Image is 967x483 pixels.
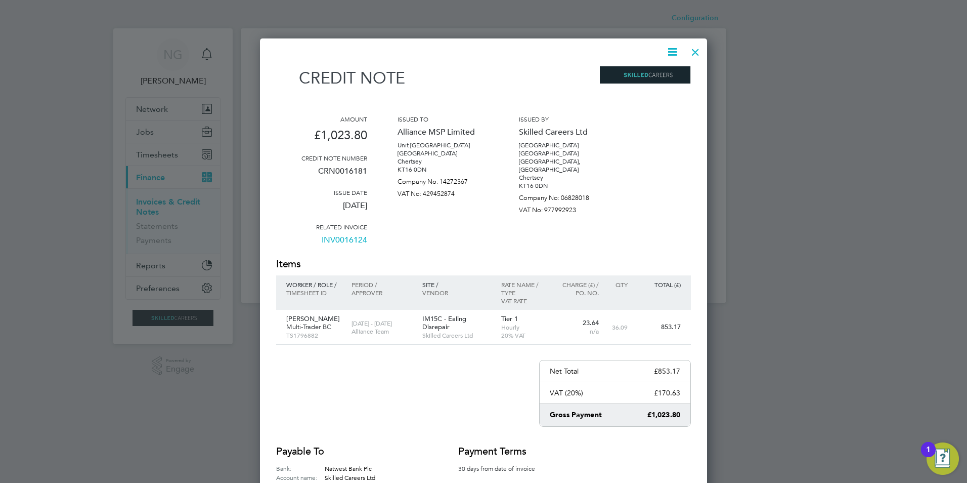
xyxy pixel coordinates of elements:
[519,157,610,174] p: [GEOGRAPHIC_DATA], [GEOGRAPHIC_DATA]
[276,188,367,196] h3: Issue date
[276,223,367,231] h3: Related invoice
[398,115,489,123] h3: Issued to
[501,280,545,297] p: Rate name / type
[927,442,959,475] button: Open Resource Center, 1 new notification
[600,66,691,84] img: skilledcareers-logo-remittance.png
[276,162,367,188] p: CRN0016181
[325,473,375,481] span: Skilled Careers Ltd
[458,445,549,459] h2: Payment terms
[276,196,367,223] p: [DATE]
[458,464,549,473] p: 30 days from date of invoice
[519,182,610,190] p: KT16 0DN
[422,331,491,339] p: Skilled Careers Ltd
[276,473,325,482] label: Account name:
[422,289,491,297] p: Vendor
[609,280,628,289] p: QTY
[550,388,583,397] p: VAT (20%)
[501,331,545,339] p: 20% VAT
[638,323,681,331] p: 853.17
[519,141,610,157] p: [GEOGRAPHIC_DATA] [GEOGRAPHIC_DATA]
[398,166,489,174] p: KT16 0DN
[638,280,681,289] p: Total (£)
[398,157,489,166] p: Chertsey
[519,202,610,214] p: VAT No: 977992923
[501,297,545,305] p: VAT rate
[276,464,325,473] label: Bank:
[286,289,341,297] p: Timesheet ID
[351,327,412,335] p: Alliance Team
[398,123,489,141] p: Alliance MSP Limited
[422,315,491,331] p: IM15C - Ealing Disrepair
[351,319,412,327] p: [DATE] - [DATE]
[351,289,412,297] p: Approver
[519,123,610,141] p: Skilled Careers Ltd
[286,331,341,339] p: TS1796882
[519,190,610,202] p: Company No: 06828018
[276,257,691,271] h2: Items
[276,123,367,154] p: £1,023.80
[398,174,489,186] p: Company No: 14272367
[519,115,610,123] h3: Issued by
[422,280,491,289] p: Site /
[286,280,341,289] p: Worker / Role /
[398,186,489,198] p: VAT No: 429452874
[398,149,489,157] p: [GEOGRAPHIC_DATA]
[325,464,372,472] span: Natwest Bank Plc
[555,327,599,335] p: n/a
[351,280,412,289] p: Period /
[276,115,367,123] h3: Amount
[654,388,680,397] p: £170.63
[519,174,610,182] p: Chertsey
[926,450,931,463] div: 1
[276,154,367,162] h3: Credit note number
[501,323,545,331] p: Hourly
[501,315,545,323] p: Tier 1
[654,367,680,376] p: £853.17
[322,231,367,257] a: INV0016124
[609,323,628,331] p: 36.09
[555,280,599,289] p: Charge (£) /
[550,410,602,420] p: Gross Payment
[647,410,680,420] p: £1,023.80
[555,319,599,327] p: 23.64
[398,141,489,149] p: Unit [GEOGRAPHIC_DATA]
[555,289,599,297] p: Po. No.
[276,68,405,88] h1: Credit note
[286,323,341,331] p: Multi-Trader BC
[550,367,579,376] p: Net Total
[286,315,341,323] p: [PERSON_NAME]
[276,445,428,459] h2: Payable to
